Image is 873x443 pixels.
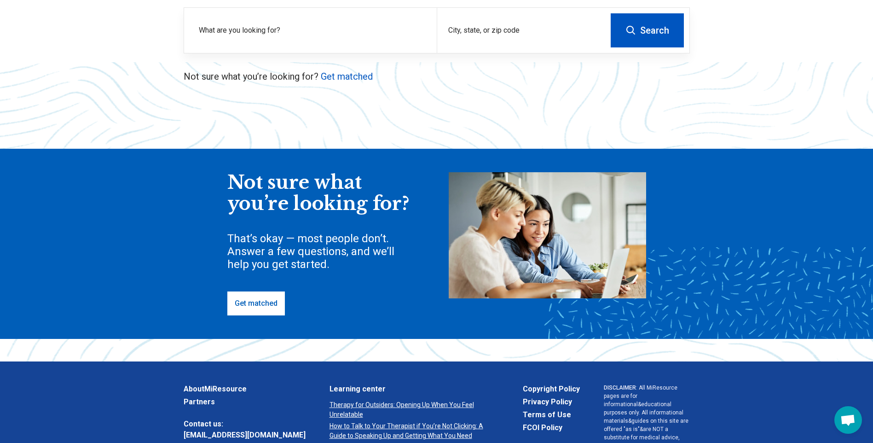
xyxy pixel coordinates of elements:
a: Terms of Use [523,409,580,420]
a: FCOI Policy [523,422,580,433]
span: Contact us: [184,419,306,430]
a: Learning center [330,384,499,395]
a: How to Talk to Your Therapist if You’re Not Clicking: A Guide to Speaking Up and Getting What You... [330,421,499,441]
a: Partners [184,396,306,408]
button: Search [611,13,684,47]
a: Privacy Policy [523,396,580,408]
p: Not sure what you’re looking for? [184,70,690,83]
a: Copyright Policy [523,384,580,395]
div: Not sure what you’re looking for? [227,172,411,214]
a: Get matched [321,71,373,82]
div: Open chat [834,406,862,434]
span: DISCLAIMER [604,385,636,391]
a: AboutMiResource [184,384,306,395]
a: Get matched [227,291,285,315]
label: What are you looking for? [199,25,426,36]
div: That’s okay — most people don’t. Answer a few questions, and we’ll help you get started. [227,232,411,271]
a: Therapy for Outsiders: Opening Up When You Feel Unrelatable [330,400,499,420]
a: [EMAIL_ADDRESS][DOMAIN_NAME] [184,430,306,441]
